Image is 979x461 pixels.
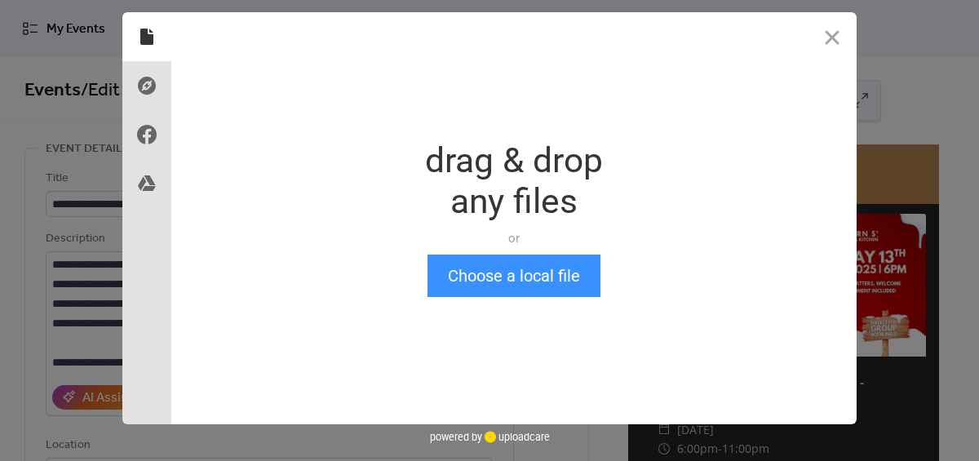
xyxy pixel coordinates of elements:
[430,424,550,449] div: powered by
[122,110,171,159] div: Facebook
[122,12,171,61] div: Local Files
[482,431,550,443] a: uploadcare
[425,140,603,222] div: drag & drop any files
[427,255,600,297] button: Choose a local file
[122,61,171,110] div: Direct Link
[122,159,171,208] div: Google Drive
[808,12,857,61] button: Close
[425,230,603,246] div: or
